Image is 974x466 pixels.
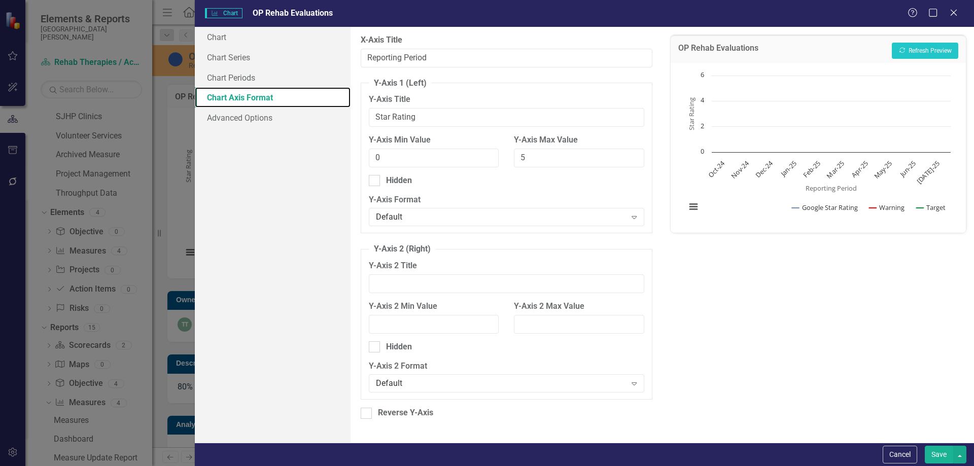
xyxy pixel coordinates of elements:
text: Jun-25 [897,159,917,179]
text: 0 [701,147,704,156]
span: OP Rehab Evaluations [253,8,333,18]
label: Y-Axis 2 Format [369,361,644,372]
button: View chart menu, Chart [686,200,701,214]
text: Jan-25 [778,159,798,179]
a: Chart Axis Format [195,87,351,107]
text: Oct-24 [706,158,727,179]
text: Feb-25 [801,159,822,180]
button: Cancel [883,446,917,463]
div: Reverse Y-Axis [378,407,433,419]
label: Y-Axis Min Value [369,134,499,146]
button: Show Google Star Rating [792,203,858,212]
button: Show Target [916,203,946,212]
h3: OP Rehab Evaluations [678,44,758,56]
button: Save [925,446,953,463]
label: Y-Axis Title [369,94,644,105]
label: Y-Axis 2 Title [369,260,644,272]
text: [DATE]-25 [915,159,942,186]
text: May-25 [872,159,893,181]
text: Nov-24 [728,158,750,180]
text: 6 [701,70,704,79]
legend: Y-Axis 1 (Left) [369,78,432,89]
label: Y-Axis 2 Max Value [514,301,644,312]
a: Chart [195,27,351,47]
a: Chart Series [195,47,351,67]
div: Chart. Highcharts interactive chart. [681,70,956,223]
div: Default [376,378,626,389]
div: Hidden [386,341,412,353]
label: Y-Axis Max Value [514,134,644,146]
text: 4 [701,95,705,104]
button: Show Warning [869,203,905,212]
label: Y-Axis Format [369,194,644,206]
a: Chart Periods [195,67,351,88]
svg: Interactive chart [681,70,956,223]
span: Chart [205,8,242,18]
text: Dec-24 [753,158,775,180]
div: Default [376,211,626,223]
a: Advanced Options [195,107,351,128]
text: Reporting Period [806,184,857,193]
label: X-Axis Title [361,34,652,46]
button: Refresh Preview [892,43,958,59]
div: Hidden [386,175,412,187]
legend: Y-Axis 2 (Right) [369,243,436,255]
text: 2 [701,121,704,130]
text: Star Rating [687,97,696,130]
label: Y-Axis 2 Min Value [369,301,499,312]
text: Mar-25 [824,159,846,180]
text: Apr-25 [849,159,869,179]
